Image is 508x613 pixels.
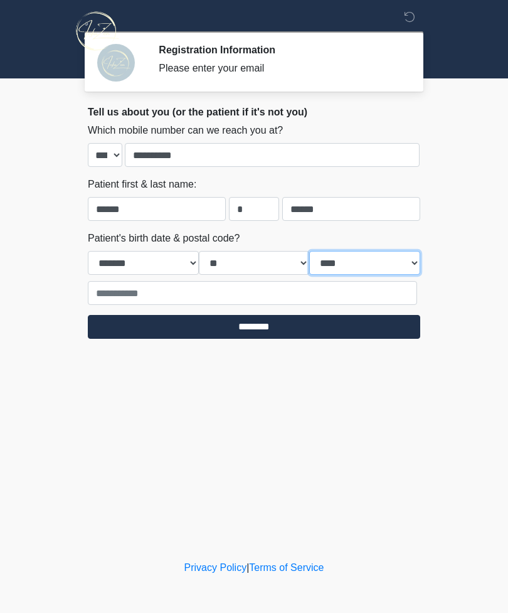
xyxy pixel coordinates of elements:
label: Which mobile number can we reach you at? [88,123,283,138]
a: Privacy Policy [184,562,247,573]
label: Patient first & last name: [88,177,196,192]
label: Patient's birth date & postal code? [88,231,240,246]
div: Please enter your email [159,61,401,76]
img: InfuZen Health Logo [75,9,119,53]
img: Agent Avatar [97,44,135,82]
h2: Tell us about you (or the patient if it's not you) [88,106,420,118]
a: | [246,562,249,573]
a: Terms of Service [249,562,324,573]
